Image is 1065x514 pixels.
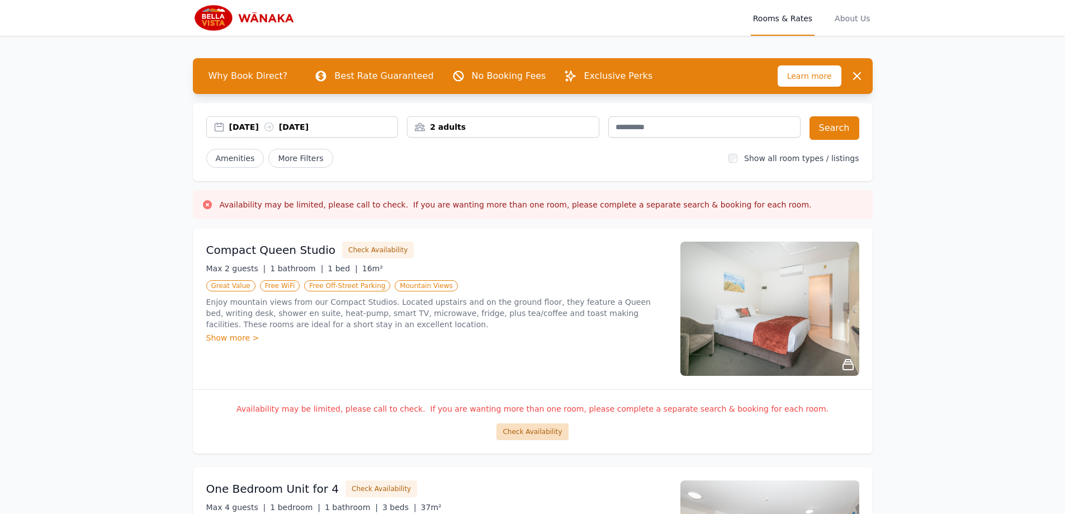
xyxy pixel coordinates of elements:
[810,116,859,140] button: Search
[334,69,433,83] p: Best Rate Guaranteed
[229,121,398,133] div: [DATE] [DATE]
[744,154,859,163] label: Show all room types / listings
[408,121,599,133] div: 2 adults
[206,264,266,273] span: Max 2 guests |
[270,264,323,273] span: 1 bathroom |
[260,280,300,291] span: Free WiFi
[328,264,357,273] span: 1 bed |
[206,296,667,330] p: Enjoy mountain views from our Compact Studios. Located upstairs and on the ground floor, they fea...
[206,403,859,414] p: Availability may be limited, please call to check. If you are wanting more than one room, please ...
[200,65,297,87] span: Why Book Direct?
[220,199,812,210] h3: Availability may be limited, please call to check. If you are wanting more than one room, please ...
[206,332,667,343] div: Show more >
[395,280,457,291] span: Mountain Views
[362,264,383,273] span: 16m²
[268,149,333,168] span: More Filters
[304,280,390,291] span: Free Off-Street Parking
[206,503,266,512] span: Max 4 guests |
[206,481,339,497] h3: One Bedroom Unit for 4
[345,480,417,497] button: Check Availability
[206,242,336,258] h3: Compact Queen Studio
[193,4,300,31] img: Bella Vista Wanaka
[342,242,414,258] button: Check Availability
[325,503,378,512] span: 1 bathroom |
[496,423,568,440] button: Check Availability
[206,149,264,168] button: Amenities
[206,280,255,291] span: Great Value
[778,65,841,87] span: Learn more
[382,503,416,512] span: 3 beds |
[421,503,442,512] span: 37m²
[472,69,546,83] p: No Booking Fees
[270,503,320,512] span: 1 bedroom |
[584,69,652,83] p: Exclusive Perks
